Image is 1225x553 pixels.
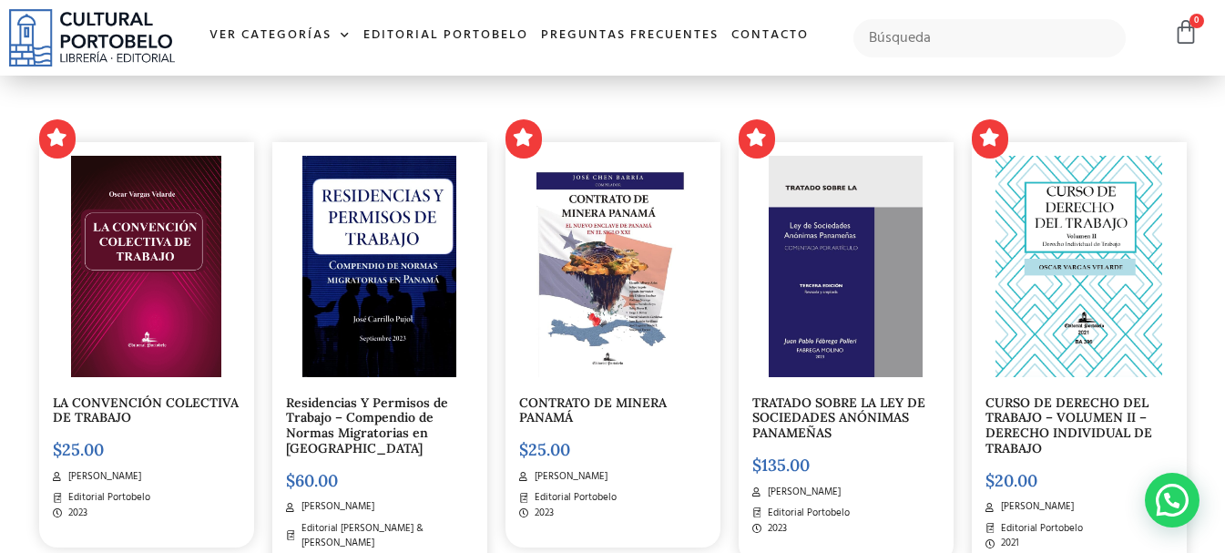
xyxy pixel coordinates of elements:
[985,394,1152,456] a: CURSO DE DERECHO DEL TRABAJO – VOLUMEN II – DERECHO INDIVIDUAL DE TRABAJO
[996,521,1083,537] span: Editorial Portobelo
[302,156,456,377] img: img20231003_15474135
[53,439,62,460] span: $
[725,16,815,56] a: Contacto
[996,499,1074,515] span: [PERSON_NAME]
[286,470,295,491] span: $
[530,490,617,506] span: Editorial Portobelo
[1145,473,1199,527] div: Contactar por WhatsApp
[53,439,104,460] bdi: 25.00
[297,521,464,551] span: Editorial [PERSON_NAME] & [PERSON_NAME]
[752,455,761,476] span: $
[985,470,995,491] span: $
[985,470,1037,491] bdi: 20.00
[996,536,1019,551] span: 2021
[752,394,925,442] a: TRATADO SOBRE LA LEY DE SOCIEDADES ANÓNIMAS PANAMEÑAS
[995,156,1163,377] img: OSCAR_VARGAS
[763,506,850,521] span: Editorial Portobelo
[853,19,1126,57] input: Búsqueda
[64,490,150,506] span: Editorial Portobelo
[1189,14,1204,28] span: 0
[53,394,239,426] a: LA CONVENCIÓN COLECTIVA DE TRABAJO
[769,156,922,377] img: PORTADA elegida AMAZON._page-0001
[535,16,725,56] a: Preguntas frecuentes
[1173,19,1199,46] a: 0
[286,470,338,491] bdi: 60.00
[763,521,787,537] span: 2023
[71,156,222,377] img: portada convencion colectiva-03
[763,485,841,500] span: [PERSON_NAME]
[536,156,689,377] img: PORTADA FINAL (2)
[519,439,570,460] bdi: 25.00
[530,506,554,521] span: 2023
[752,455,810,476] bdi: 135.00
[357,16,535,56] a: Editorial Portobelo
[530,469,607,485] span: [PERSON_NAME]
[519,394,667,426] a: CONTRATO DE MINERA PANAMÁ
[286,394,448,456] a: Residencias Y Permisos de Trabajo – Compendio de Normas Migratorias en [GEOGRAPHIC_DATA]
[519,439,528,460] span: $
[64,469,141,485] span: [PERSON_NAME]
[297,499,374,515] span: [PERSON_NAME]
[64,506,87,521] span: 2023
[203,16,357,56] a: Ver Categorías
